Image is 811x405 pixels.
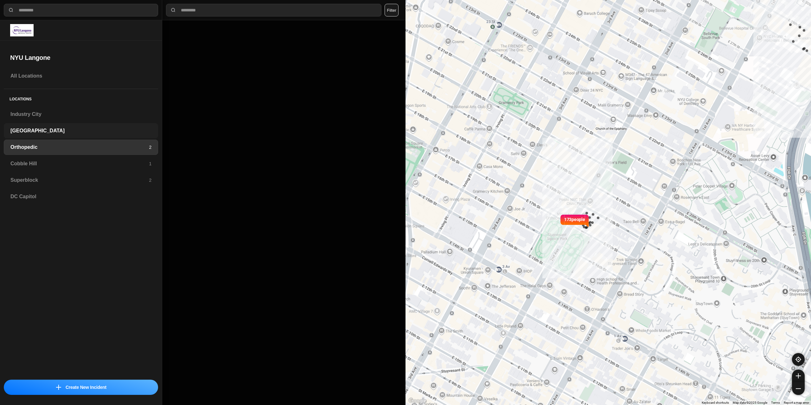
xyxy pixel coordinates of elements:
p: 1 [149,161,151,167]
p: 2 [149,177,151,183]
img: Google [407,397,428,405]
a: Orthopedic2 [4,140,158,155]
h2: NYU Langone [10,53,152,62]
button: zoom-in [792,370,805,382]
a: DC Capitol [4,189,158,204]
img: icon [56,385,61,390]
p: 2 [149,144,151,150]
img: search [8,7,14,13]
a: [GEOGRAPHIC_DATA] [4,123,158,138]
img: search [170,7,176,13]
p: 173 people [564,216,585,230]
button: zoom-out [792,382,805,395]
img: zoom-in [796,373,801,378]
a: Terms [771,401,780,404]
a: All Locations [4,68,158,84]
img: notch [559,214,564,228]
button: Filter [385,4,399,16]
h3: Superblock [10,176,149,184]
a: Industry City [4,107,158,122]
a: Report a map error [784,401,809,404]
h3: Orthopedic [10,143,149,151]
button: iconCreate New Incident [4,380,158,395]
h3: [GEOGRAPHIC_DATA] [10,127,151,135]
h5: Locations [4,89,158,107]
a: Superblock2 [4,173,158,188]
img: zoom-out [796,386,801,391]
h3: DC Capitol [10,193,151,200]
button: recenter [792,353,805,366]
img: notch [585,214,590,228]
img: recenter [795,357,801,362]
a: Open this area in Google Maps (opens a new window) [407,397,428,405]
img: logo [10,24,34,36]
p: Create New Incident [66,384,106,390]
span: Map data ©2025 Google [733,401,767,404]
h3: All Locations [10,72,151,80]
h3: Industry City [10,111,151,118]
a: Cobble Hill1 [4,156,158,171]
h3: Cobble Hill [10,160,149,168]
button: Keyboard shortcuts [702,401,729,405]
